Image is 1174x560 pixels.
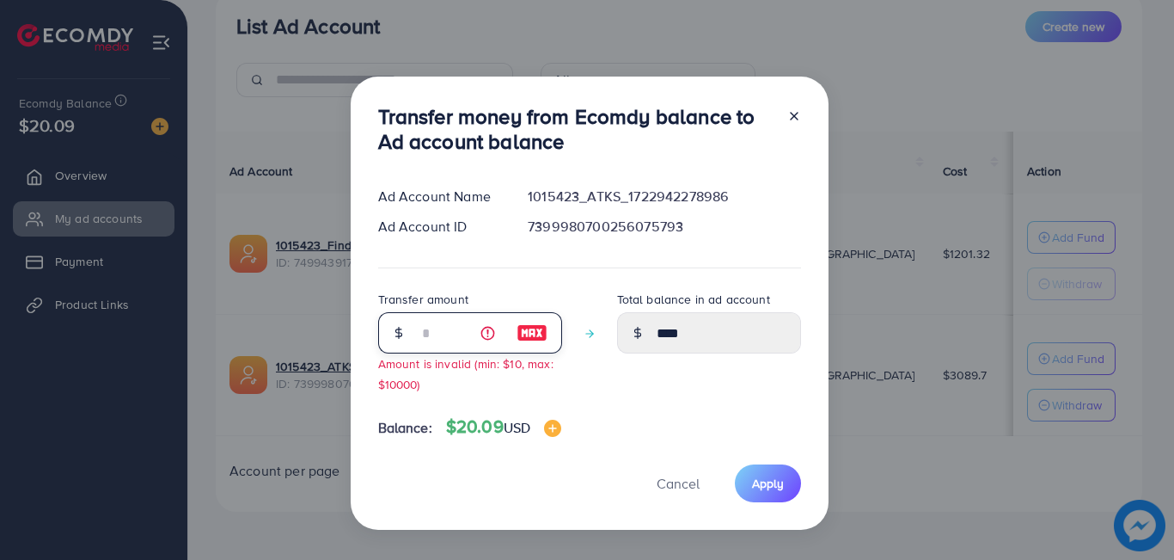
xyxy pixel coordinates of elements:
[364,187,515,206] div: Ad Account Name
[514,217,814,237] div: 7399980700256075793
[378,418,432,438] span: Balance:
[735,465,801,502] button: Apply
[517,323,547,343] img: image
[378,104,773,154] h3: Transfer money from Ecomdy balance to Ad account balance
[657,474,700,493] span: Cancel
[752,475,784,492] span: Apply
[635,465,721,502] button: Cancel
[504,418,530,437] span: USD
[514,187,814,206] div: 1015423_ATKS_1722942278986
[378,355,553,391] small: Amount is invalid (min: $10, max: $10000)
[378,291,468,308] label: Transfer amount
[364,217,515,237] div: Ad Account ID
[544,420,561,437] img: image
[446,416,561,438] h4: $20.09
[617,291,770,308] label: Total balance in ad account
